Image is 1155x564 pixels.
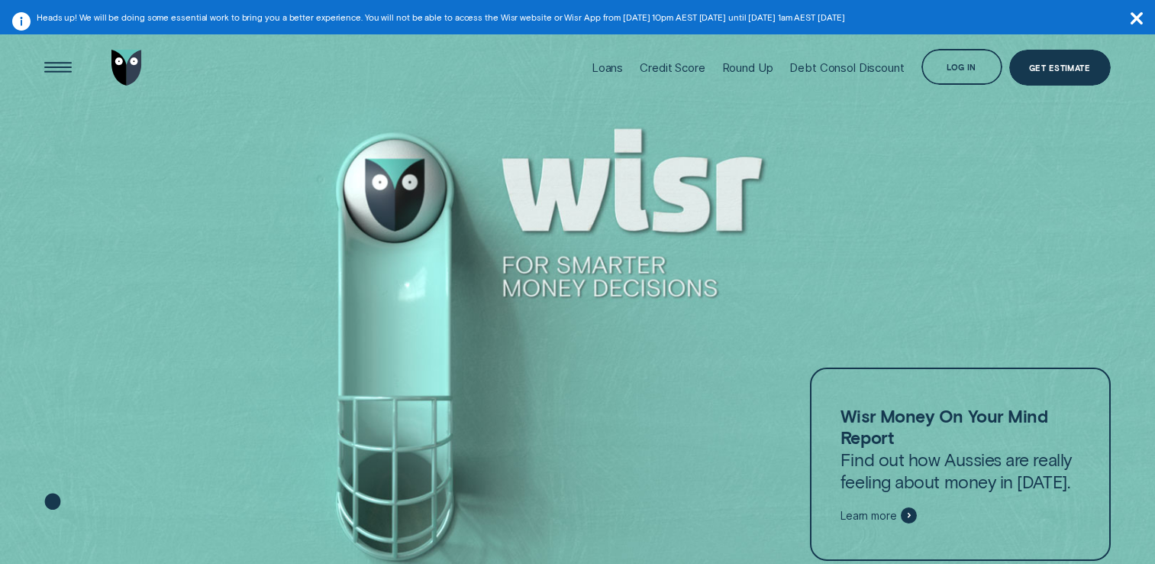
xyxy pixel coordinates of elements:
div: Loans [592,60,623,75]
a: Loans [592,27,623,108]
a: Go to home page [108,27,145,108]
div: Credit Score [640,60,705,75]
span: Learn more [840,509,897,523]
a: Get Estimate [1009,50,1111,86]
a: Round Up [722,27,773,108]
p: Find out how Aussies are really feeling about money in [DATE]. [840,405,1080,493]
img: Wisr [111,50,142,86]
button: Log in [921,49,1002,86]
a: Wisr Money On Your Mind ReportFind out how Aussies are really feeling about money in [DATE].Learn... [810,368,1110,561]
div: Debt Consol Discount [789,60,904,75]
a: Debt Consol Discount [789,27,904,108]
button: Open Menu [40,50,76,86]
strong: Wisr Money On Your Mind Report [840,405,1047,449]
div: Round Up [722,60,773,75]
a: Credit Score [640,27,705,108]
